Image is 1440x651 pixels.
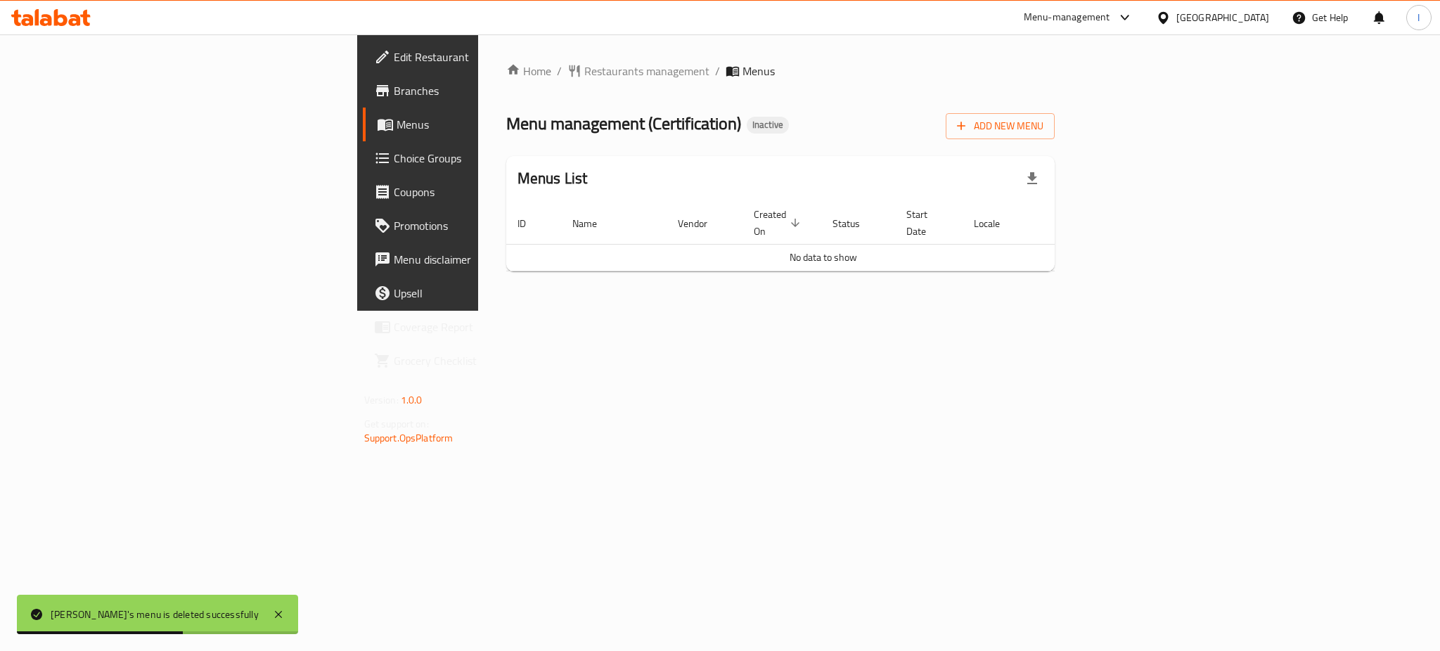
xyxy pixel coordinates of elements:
span: I [1417,10,1420,25]
h2: Menus List [517,168,588,189]
a: Grocery Checklist [363,344,598,378]
span: ID [517,215,544,232]
a: Edit Restaurant [363,40,598,74]
a: Branches [363,74,598,108]
div: [PERSON_NAME]'s menu is deleted successfully [51,607,259,622]
button: Add New Menu [946,113,1055,139]
a: Support.OpsPlatform [364,429,454,447]
a: Choice Groups [363,141,598,175]
li: / [715,63,720,79]
span: Restaurants management [584,63,709,79]
span: Inactive [747,119,789,131]
span: Menu management ( Certification ) [506,108,741,139]
table: enhanced table [506,202,1140,271]
span: Promotions [394,217,586,234]
nav: breadcrumb [506,63,1055,79]
span: Get support on: [364,415,429,433]
span: Created On [754,206,804,240]
span: Status [832,215,878,232]
span: Menus [742,63,775,79]
a: Upsell [363,276,598,310]
a: Menus [363,108,598,141]
a: Menu disclaimer [363,243,598,276]
span: Branches [394,82,586,99]
span: Edit Restaurant [394,49,586,65]
span: 1.0.0 [401,391,423,409]
span: No data to show [790,248,857,266]
span: Coverage Report [394,318,586,335]
span: Grocery Checklist [394,352,586,369]
span: Vendor [678,215,726,232]
div: [GEOGRAPHIC_DATA] [1176,10,1269,25]
span: Locale [974,215,1018,232]
span: Start Date [906,206,946,240]
div: Inactive [747,117,789,134]
a: Coverage Report [363,310,598,344]
span: Upsell [394,285,586,302]
a: Coupons [363,175,598,209]
div: Export file [1015,162,1049,195]
a: Promotions [363,209,598,243]
span: Coupons [394,183,586,200]
div: Menu-management [1024,9,1110,26]
span: Menu disclaimer [394,251,586,268]
a: Restaurants management [567,63,709,79]
span: Version: [364,391,399,409]
th: Actions [1035,202,1140,245]
span: Name [572,215,615,232]
span: Menus [397,116,586,133]
span: Add New Menu [957,117,1043,135]
span: Choice Groups [394,150,586,167]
